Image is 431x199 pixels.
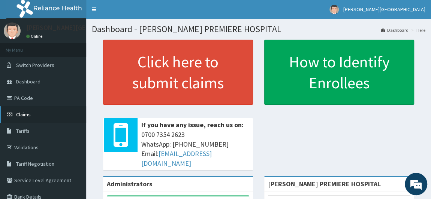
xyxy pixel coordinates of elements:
[409,27,425,33] li: Here
[123,4,141,22] div: Minimize live chat window
[141,149,212,168] a: [EMAIL_ADDRESS][DOMAIN_NAME]
[141,120,244,129] b: If you have any issue, reach us on:
[268,180,381,188] strong: [PERSON_NAME] PREMIERE HOSPITAL
[107,180,152,188] b: Administrators
[16,62,54,68] span: Switch Providers
[16,78,40,85] span: Dashboard
[4,22,21,39] img: User Image
[39,42,126,52] div: Chat with us now
[381,27,409,33] a: Dashboard
[43,55,103,130] span: We're online!
[16,111,31,118] span: Claims
[16,128,30,134] span: Tariffs
[343,6,425,13] span: [PERSON_NAME][GEOGRAPHIC_DATA]
[103,40,253,105] a: Click here to submit claims
[329,5,339,14] img: User Image
[4,125,143,151] textarea: Type your message and hit 'Enter'
[14,37,30,56] img: d_794563401_company_1708531726252_794563401
[92,24,425,34] h1: Dashboard - [PERSON_NAME] PREMIERE HOSPITAL
[264,40,414,105] a: How to Identify Enrollees
[26,34,44,39] a: Online
[141,130,249,168] span: 0700 7354 2623 WhatsApp: [PHONE_NUMBER] Email:
[26,24,137,31] p: [PERSON_NAME][GEOGRAPHIC_DATA]
[16,160,54,167] span: Tariff Negotiation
